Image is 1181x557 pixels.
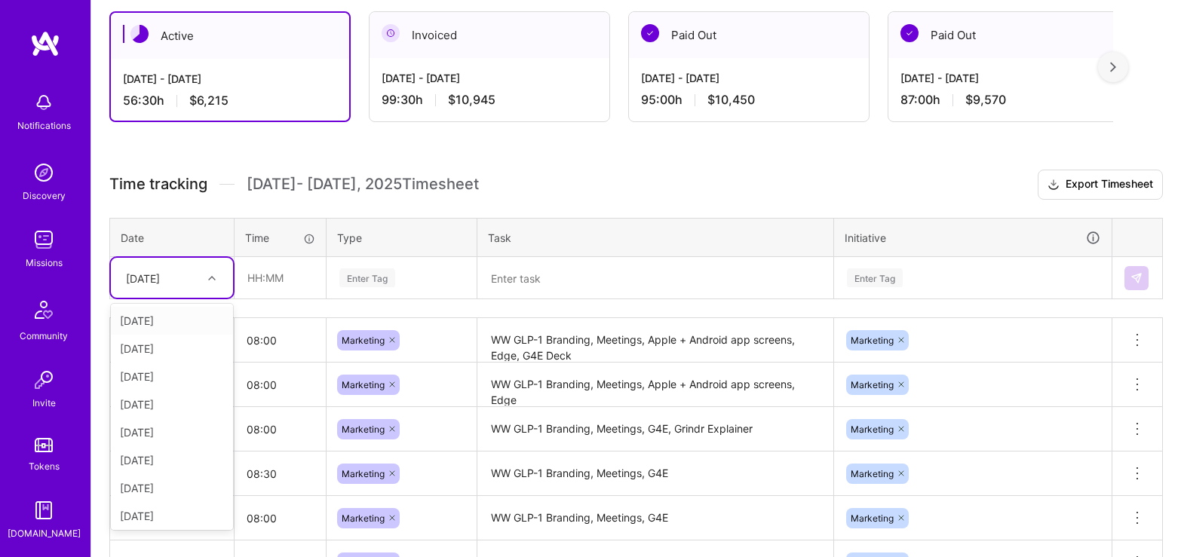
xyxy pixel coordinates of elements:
span: Marketing [342,513,385,524]
img: teamwork [29,225,59,255]
span: [DATE] - [DATE] , 2025 Timesheet [247,175,479,194]
i: icon Chevron [208,274,216,282]
div: 87:00 h [900,92,1116,108]
div: [DATE] [111,502,233,530]
div: [DATE] - [DATE] [123,71,337,87]
span: Marketing [342,335,385,346]
div: [DATE] [111,307,233,335]
span: Marketing [342,379,385,390]
div: Discovery [23,188,66,204]
span: $10,450 [707,92,755,108]
span: Marketing [342,468,385,479]
textarea: WW GLP-1 Branding, Meetings, Apple + Android app screens, Edge, G4E Deck [479,320,832,361]
button: Export Timesheet [1038,170,1163,200]
div: [DATE] [111,418,233,446]
span: Marketing [851,335,894,346]
div: [DATE] - [DATE] [641,70,857,86]
div: Enter Tag [339,266,395,289]
img: Submit [1130,272,1143,284]
div: Tokens [29,458,60,474]
div: Notifications [17,118,71,133]
input: HH:MM [235,365,326,405]
img: Invite [29,365,59,395]
textarea: WW GLP-1 Branding, Meetings, Apple + Android app screens, Edge [479,364,832,406]
img: Community [26,292,62,328]
img: Paid Out [641,24,659,42]
th: Task [477,218,834,257]
textarea: WW GLP-1 Branding, Meetings, G4E [479,453,832,494]
div: Invite [32,395,56,411]
div: Missions [26,255,63,271]
div: Active [111,13,349,59]
img: bell [29,87,59,118]
div: [DATE] [111,363,233,390]
textarea: WW GLP-1 Branding, Meetings, G4E [479,497,832,539]
div: [DATE] [111,446,233,474]
div: Initiative [845,229,1101,246]
img: tokens [35,438,53,452]
span: $9,570 [965,92,1006,108]
img: Invoiced [382,24,400,42]
textarea: WW GLP-1 Branding, Meetings, G4E, Grindr Explainer [479,409,832,450]
div: [DATE] [111,390,233,418]
div: [DATE] [111,474,233,502]
div: [DATE] - [DATE] [382,70,597,86]
i: icon Download [1048,177,1060,193]
th: Date [110,218,235,257]
div: 99:30 h [382,92,597,108]
img: right [1110,62,1116,72]
div: Enter Tag [847,266,903,289]
div: Paid Out [629,12,869,58]
div: Time [245,230,315,246]
img: guide book [29,495,59,525]
span: Marketing [851,468,894,479]
div: [DATE] [126,270,160,286]
input: HH:MM [235,498,326,538]
th: Type [327,218,477,257]
span: Marketing [342,424,385,435]
input: HH:MM [235,454,326,494]
div: 56:30 h [123,93,337,109]
span: Marketing [851,424,894,435]
div: Paid Out [888,12,1128,58]
span: $10,945 [448,92,495,108]
div: [DOMAIN_NAME] [8,525,81,541]
span: Time tracking [109,175,207,194]
div: Invoiced [370,12,609,58]
span: $6,215 [189,93,229,109]
img: Active [130,25,149,43]
span: Marketing [851,379,894,390]
input: HH:MM [235,409,326,449]
input: HH:MM [235,320,326,360]
div: [DATE] [111,335,233,363]
span: Marketing [851,513,894,524]
img: logo [30,30,60,57]
div: Community [20,328,68,344]
div: [DATE] - [DATE] [900,70,1116,86]
img: discovery [29,158,59,188]
div: 95:00 h [641,92,857,108]
img: Paid Out [900,24,919,42]
input: HH:MM [235,258,325,298]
